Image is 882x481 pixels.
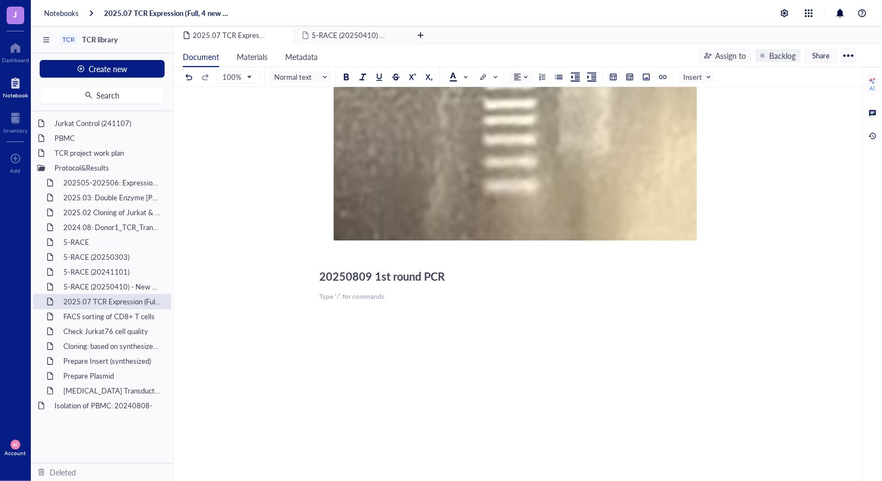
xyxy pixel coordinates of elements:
div: Dashboard [2,57,29,63]
button: Search [40,86,165,104]
div: 2025.07 TCR Expression (Full, 4 new samples) [58,294,167,309]
div: Prepare Plasmid [58,368,167,384]
div: Add [10,167,21,174]
div: Jurkat Control (241107) [50,116,167,131]
button: Create new [40,60,165,78]
div: 2024.08: Donor1_TCR_Transduction [58,220,167,235]
div: Account [5,450,26,456]
div: 2025.03: Double Enzyme [PERSON_NAME] [58,190,167,205]
div: AI [870,85,875,91]
span: Insert [683,72,712,82]
div: 5-RACE [58,234,167,250]
div: Prepare Insert (synthesized) [58,353,167,369]
div: Notebook [3,92,28,99]
div: TCR project work plan [50,145,167,161]
div: Assign to [715,50,746,62]
button: Share [805,49,837,62]
div: Deleted [50,466,76,478]
div: FACS sorting of CD8+ T cells [58,309,167,324]
span: Document [183,51,219,62]
div: Cloning: based on synthesized TCR genes [58,338,167,354]
div: TCR [62,36,75,43]
div: Inventory [3,127,28,134]
span: J [14,7,18,21]
div: Isolation of PBMC: 20240808- [50,398,167,413]
div: Backlog [769,50,796,62]
a: Notebook [3,74,28,99]
a: Inventory [3,110,28,134]
span: Share [812,51,830,61]
a: Dashboard [2,39,29,63]
div: 5-RACE (20250410) - New Adapter [58,279,167,294]
div: 202505-202506: Expression of TCR [58,175,167,190]
div: 5-RACE (20241101) [58,264,167,280]
a: Notebooks [44,8,79,18]
div: Check Jurkat76 cell quality [58,324,167,339]
div: PBMC [50,130,167,146]
span: Metadata [285,51,318,62]
span: Create new [89,64,128,73]
div: 2025.02 Cloning of Jurkat & PBMC TCRs [58,205,167,220]
div: [MEDICAL_DATA] Transduction --- 20240618 - [58,383,167,398]
a: 2025.07 TCR Expression (Full, 4 new samples) [104,8,228,18]
div: 5-RACE (20250303) [58,249,167,265]
span: Normal text [274,72,328,82]
span: AC [13,442,19,447]
span: Materials [237,51,268,62]
span: 20250809 1st round PCR [319,269,445,284]
span: Search [97,91,120,100]
span: 100% [222,72,251,82]
span: TCR library [82,34,118,45]
div: Protocol&Results [50,160,167,176]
